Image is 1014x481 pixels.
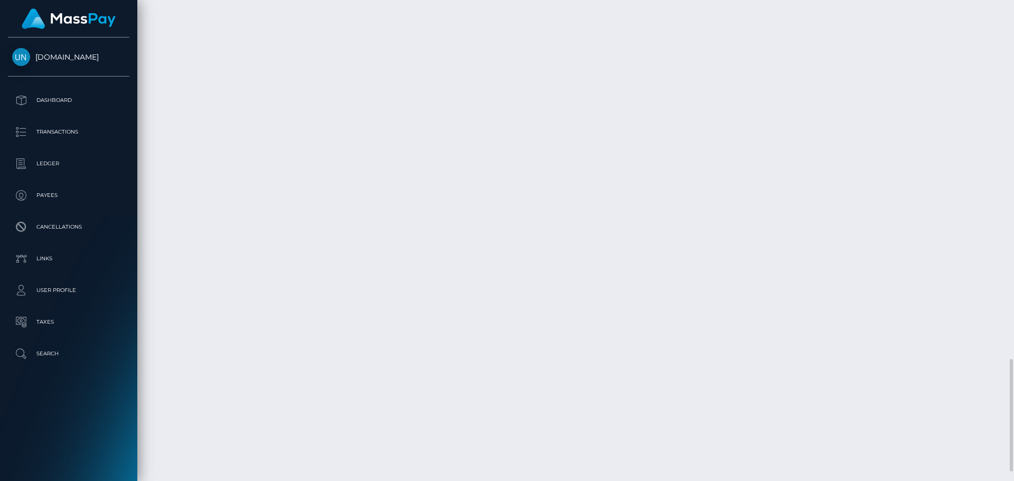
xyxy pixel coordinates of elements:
[12,156,125,172] p: Ledger
[12,314,125,330] p: Taxes
[8,150,129,177] a: Ledger
[12,251,125,267] p: Links
[8,119,129,145] a: Transactions
[22,8,116,29] img: MassPay Logo
[8,246,129,272] a: Links
[12,48,30,66] img: Unlockt.me
[12,219,125,235] p: Cancellations
[12,282,125,298] p: User Profile
[8,341,129,367] a: Search
[8,182,129,209] a: Payees
[12,124,125,140] p: Transactions
[8,309,129,335] a: Taxes
[8,214,129,240] a: Cancellations
[12,187,125,203] p: Payees
[8,87,129,114] a: Dashboard
[12,92,125,108] p: Dashboard
[8,52,129,62] span: [DOMAIN_NAME]
[12,346,125,362] p: Search
[8,277,129,304] a: User Profile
